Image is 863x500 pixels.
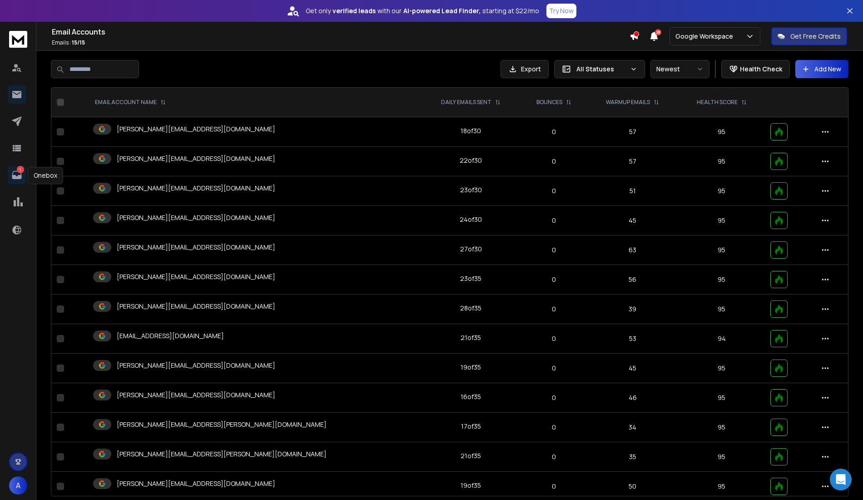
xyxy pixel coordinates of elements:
button: A [9,476,27,495]
p: 0 [526,186,582,195]
div: Open Intercom Messenger [830,469,852,490]
td: 95 [678,235,765,265]
p: 0 [526,482,582,491]
p: [PERSON_NAME][EMAIL_ADDRESS][DOMAIN_NAME] [117,213,275,222]
td: 95 [678,265,765,295]
div: 23 of 30 [460,185,482,195]
td: 46 [587,383,678,413]
div: 21 of 35 [461,333,481,342]
p: [PERSON_NAME][EMAIL_ADDRESS][PERSON_NAME][DOMAIN_NAME] [117,420,327,429]
span: 15 / 15 [72,39,85,46]
div: 19 of 35 [461,481,481,490]
td: 95 [678,117,765,147]
p: 0 [526,334,582,343]
td: 35 [587,442,678,472]
td: 53 [587,324,678,354]
p: [PERSON_NAME][EMAIL_ADDRESS][DOMAIN_NAME] [117,243,275,252]
p: BOUNCES [536,99,562,106]
strong: AI-powered Lead Finder, [403,6,481,15]
button: Try Now [546,4,576,18]
p: 0 [526,364,582,373]
td: 56 [587,265,678,295]
td: 95 [678,176,765,206]
p: [PERSON_NAME][EMAIL_ADDRESS][DOMAIN_NAME] [117,390,275,400]
button: Export [501,60,549,78]
td: 95 [678,147,765,176]
td: 63 [587,235,678,265]
td: 45 [587,206,678,235]
div: 16 of 35 [461,392,481,401]
div: 22 of 30 [460,156,482,165]
p: [PERSON_NAME][EMAIL_ADDRESS][DOMAIN_NAME] [117,184,275,193]
p: [PERSON_NAME][EMAIL_ADDRESS][DOMAIN_NAME] [117,302,275,311]
div: 23 of 35 [460,274,481,283]
button: Health Check [721,60,790,78]
p: [PERSON_NAME][EMAIL_ADDRESS][DOMAIN_NAME] [117,125,275,134]
td: 95 [678,442,765,472]
p: 0 [526,305,582,314]
div: 17 of 35 [461,422,481,431]
p: Try Now [549,6,574,15]
p: 0 [526,393,582,402]
div: EMAIL ACCOUNT NAME [95,99,166,106]
p: [PERSON_NAME][EMAIL_ADDRESS][DOMAIN_NAME] [117,154,275,163]
p: 0 [526,245,582,255]
p: 0 [526,157,582,166]
td: 34 [587,413,678,442]
td: 95 [678,383,765,413]
td: 95 [678,413,765,442]
div: 24 of 30 [460,215,482,224]
td: 57 [587,117,678,147]
p: WARMUP EMAILS [606,99,650,106]
div: Onebox [28,167,63,184]
p: 1 [17,166,24,173]
button: Get Free Credits [771,27,847,45]
span: 28 [655,29,661,35]
div: 28 of 35 [460,304,481,313]
img: logo [9,31,27,48]
button: Newest [650,60,709,78]
p: All Statuses [576,65,626,74]
h1: Email Accounts [52,26,630,37]
div: 19 of 35 [461,363,481,372]
td: 39 [587,295,678,324]
td: 94 [678,324,765,354]
p: [PERSON_NAME][EMAIL_ADDRESS][PERSON_NAME][DOMAIN_NAME] [117,450,327,459]
p: [PERSON_NAME][EMAIL_ADDRESS][DOMAIN_NAME] [117,272,275,281]
p: [PERSON_NAME][EMAIL_ADDRESS][DOMAIN_NAME] [117,361,275,370]
div: 27 of 30 [460,245,482,254]
a: 1 [8,166,26,184]
p: 0 [526,452,582,461]
div: 21 of 35 [461,451,481,460]
p: HEALTH SCORE [697,99,738,106]
p: 0 [526,275,582,284]
td: 57 [587,147,678,176]
p: 0 [526,127,582,136]
p: Get only with our starting at $22/mo [306,6,539,15]
p: Google Workspace [675,32,737,41]
p: DAILY EMAILS SENT [441,99,491,106]
p: Health Check [740,65,782,74]
td: 51 [587,176,678,206]
p: 0 [526,216,582,225]
p: Get Free Credits [790,32,841,41]
p: [EMAIL_ADDRESS][DOMAIN_NAME] [117,331,224,340]
button: Add New [795,60,848,78]
td: 95 [678,295,765,324]
p: Emails : [52,39,630,46]
td: 95 [678,206,765,235]
div: 18 of 30 [461,126,481,135]
td: 95 [678,354,765,383]
strong: verified leads [332,6,376,15]
p: [PERSON_NAME][EMAIL_ADDRESS][DOMAIN_NAME] [117,479,275,488]
p: 0 [526,423,582,432]
td: 45 [587,354,678,383]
